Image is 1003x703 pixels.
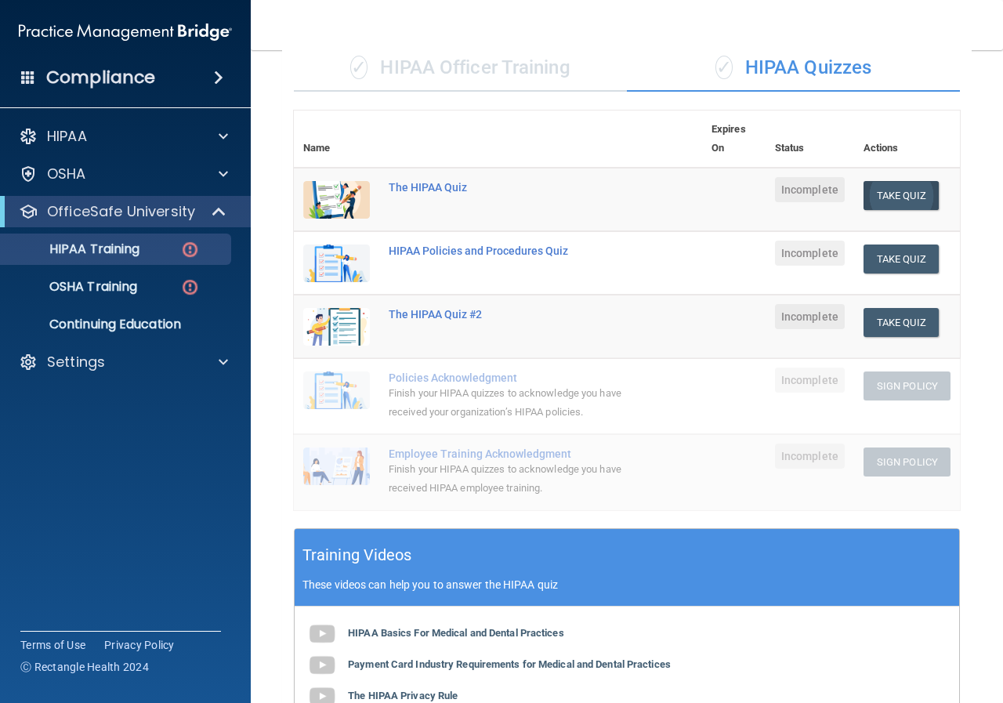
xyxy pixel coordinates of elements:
[348,690,458,701] b: The HIPAA Privacy Rule
[19,165,228,183] a: OSHA
[389,384,624,422] div: Finish your HIPAA quizzes to acknowledge you have received your organization’s HIPAA policies.
[775,177,845,202] span: Incomplete
[10,279,137,295] p: OSHA Training
[46,67,155,89] h4: Compliance
[864,448,950,477] button: Sign Policy
[864,181,939,210] button: Take Quiz
[47,202,195,221] p: OfficeSafe University
[864,245,939,274] button: Take Quiz
[627,45,960,92] div: HIPAA Quizzes
[47,127,87,146] p: HIPAA
[104,637,175,653] a: Privacy Policy
[389,371,624,384] div: Policies Acknowledgment
[19,127,228,146] a: HIPAA
[854,111,960,168] th: Actions
[389,308,624,321] div: The HIPAA Quiz #2
[864,371,950,400] button: Sign Policy
[294,111,379,168] th: Name
[10,317,224,332] p: Continuing Education
[47,165,86,183] p: OSHA
[715,56,733,79] span: ✓
[350,56,368,79] span: ✓
[348,627,564,639] b: HIPAA Basics For Medical and Dental Practices
[19,202,227,221] a: OfficeSafe University
[766,111,854,168] th: Status
[302,542,412,569] h5: Training Videos
[10,241,139,257] p: HIPAA Training
[294,45,627,92] div: HIPAA Officer Training
[306,618,338,650] img: gray_youtube_icon.38fcd6cc.png
[306,650,338,681] img: gray_youtube_icon.38fcd6cc.png
[302,578,951,591] p: These videos can help you to answer the HIPAA quiz
[47,353,105,371] p: Settings
[20,637,85,653] a: Terms of Use
[864,308,939,337] button: Take Quiz
[702,111,766,168] th: Expires On
[180,277,200,297] img: danger-circle.6113f641.png
[389,460,624,498] div: Finish your HIPAA quizzes to acknowledge you have received HIPAA employee training.
[775,241,845,266] span: Incomplete
[389,245,624,257] div: HIPAA Policies and Procedures Quiz
[348,658,671,670] b: Payment Card Industry Requirements for Medical and Dental Practices
[180,240,200,259] img: danger-circle.6113f641.png
[389,448,624,460] div: Employee Training Acknowledgment
[19,353,228,371] a: Settings
[775,368,845,393] span: Incomplete
[20,659,149,675] span: Ⓒ Rectangle Health 2024
[775,304,845,329] span: Incomplete
[389,181,624,194] div: The HIPAA Quiz
[775,444,845,469] span: Incomplete
[19,16,232,48] img: PMB logo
